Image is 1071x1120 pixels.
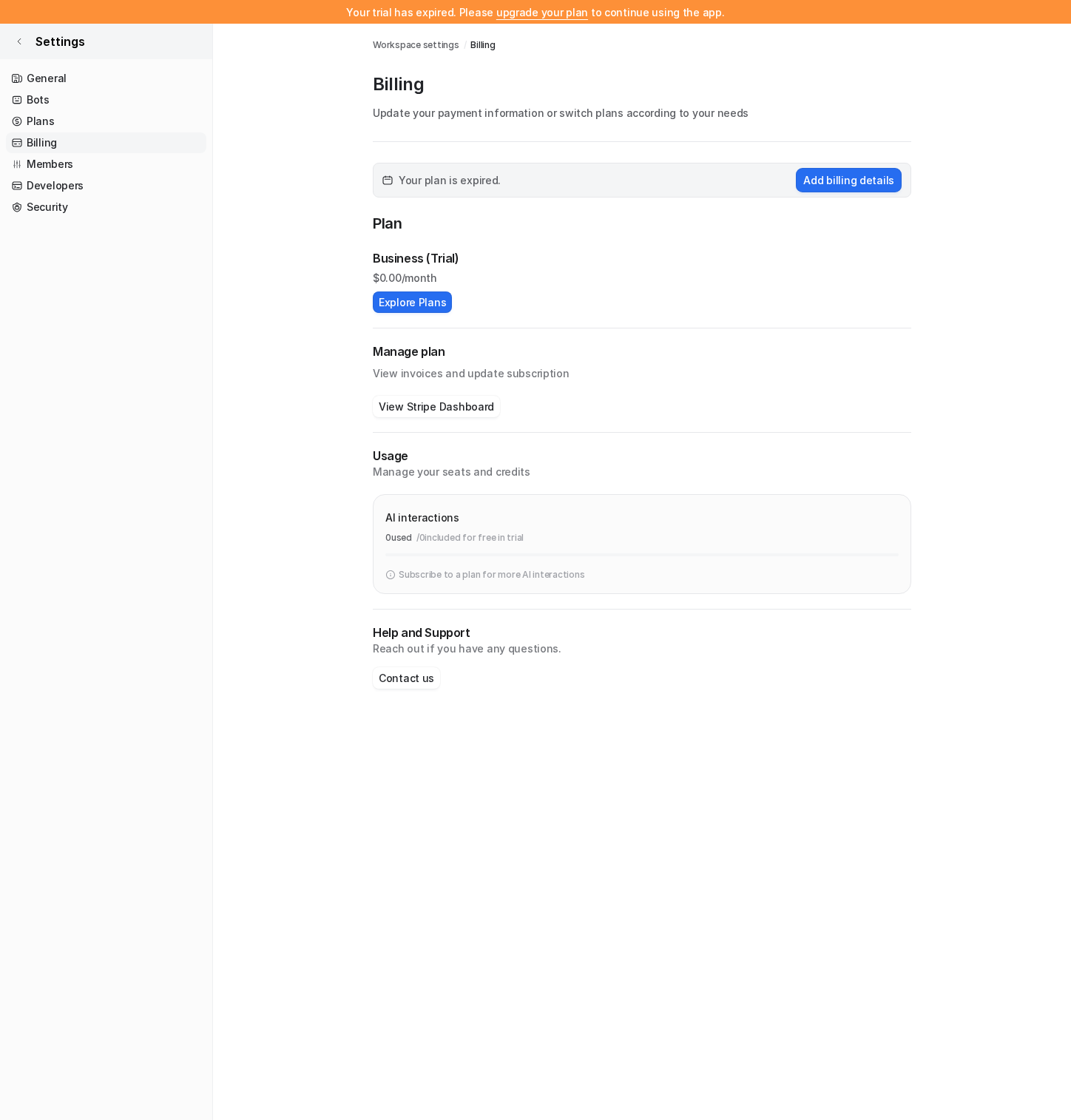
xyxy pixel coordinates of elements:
p: Update your payment information or switch plans according to your needs [373,105,911,121]
p: Usage [373,448,911,465]
p: Help and Support [373,624,911,641]
p: AI interactions [385,510,459,525]
p: Business (Trial) [373,249,459,267]
button: Explore Plans [373,291,452,313]
a: Members [6,154,206,175]
span: Your plan is expired. [399,172,501,188]
p: Reach out if you have any questions. [373,641,911,656]
p: View invoices and update subscription [373,360,911,381]
h2: Manage plan [373,343,911,360]
p: Billing [373,72,911,96]
a: Bots [6,90,206,110]
button: View Stripe Dashboard [373,396,500,417]
a: Workspace settings [373,38,459,52]
a: Billing [470,38,495,52]
img: calender-icon.svg [382,175,393,186]
p: 0 used [385,531,412,544]
a: Developers [6,175,206,196]
a: upgrade your plan [496,6,588,18]
span: / [464,38,467,52]
p: Plan [373,212,911,237]
button: Add billing details [796,168,902,192]
a: Security [6,197,206,217]
a: Plans [6,111,206,132]
p: Manage your seats and credits [373,465,911,479]
p: $ 0.00/month [373,270,911,286]
a: Billing [6,132,206,153]
button: Contact us [373,667,440,689]
a: General [6,68,206,89]
span: Settings [36,33,85,50]
p: / 0 included for free in trial [416,531,524,544]
p: Subscribe to a plan for more AI interactions [399,568,584,581]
